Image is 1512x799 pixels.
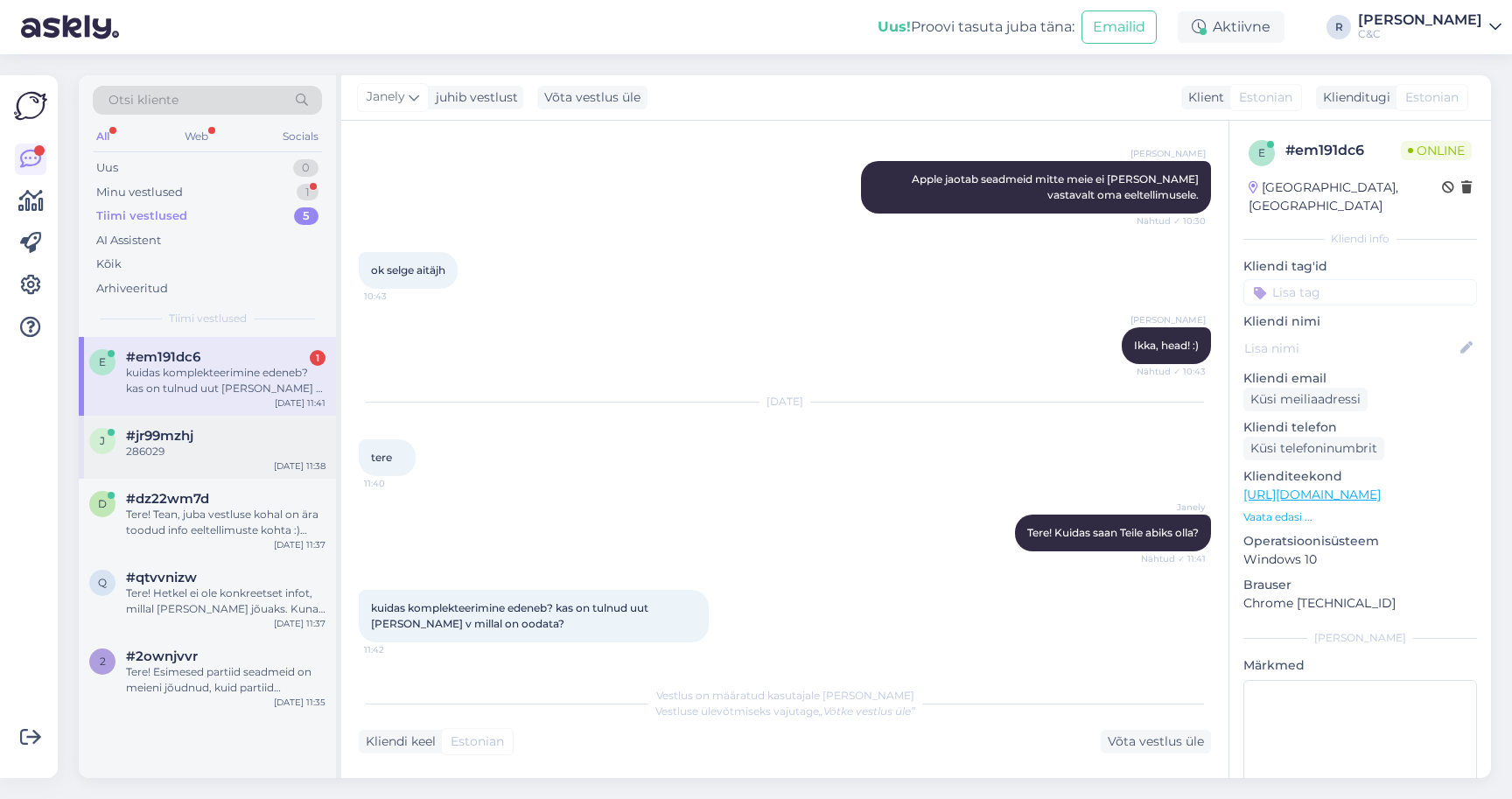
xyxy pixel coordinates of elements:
[1243,630,1477,646] div: [PERSON_NAME]
[367,88,405,107] span: Janely
[1130,147,1206,160] span: [PERSON_NAME]
[1401,141,1472,160] span: Online
[1243,487,1381,502] a: [URL][DOMAIN_NAME]
[100,434,105,447] span: j
[293,159,318,177] div: 0
[819,704,915,718] i: „Võtke vestlus üle”
[274,696,325,709] div: [DATE] 11:35
[878,18,911,35] b: Uus!
[1285,140,1401,161] div: # em191dc6
[1358,13,1482,27] div: [PERSON_NAME]
[371,451,392,464] span: tere
[1243,576,1477,594] p: Brauser
[181,125,212,148] div: Web
[1358,27,1482,41] div: C&C
[1243,312,1477,331] p: Kliendi nimi
[126,349,200,365] span: #em191dc6
[1243,369,1477,388] p: Kliendi email
[169,311,247,326] span: Tiimi vestlused
[108,91,178,109] span: Otsi kliente
[1258,146,1265,159] span: e
[100,655,106,668] span: 2
[310,350,325,366] div: 1
[364,643,430,656] span: 11:42
[1137,365,1206,378] span: Nähtud ✓ 10:43
[98,576,107,589] span: q
[96,280,168,298] div: Arhiveeritud
[126,585,325,617] div: Tere! Hetkel ei ole konkreetset infot, millal [PERSON_NAME] jõuaks. Kuna eeltellimusi on palju ja...
[1243,388,1368,411] div: Küsi meiliaadressi
[274,459,325,473] div: [DATE] 11:38
[126,428,193,444] span: #jr99mzhj
[1243,437,1384,460] div: Küsi telefoninumbrit
[1405,88,1459,107] span: Estonian
[14,89,47,123] img: Askly Logo
[93,125,113,148] div: All
[96,256,122,273] div: Kõik
[878,17,1074,38] div: Proovi tasuta juba täna:
[294,207,318,225] div: 5
[655,704,915,718] span: Vestluse ülevõtmiseks vajutage
[1249,179,1442,215] div: [GEOGRAPHIC_DATA], [GEOGRAPHIC_DATA]
[1316,88,1390,107] div: Klienditugi
[126,365,325,396] div: kuidas komplekteerimine edeneb? kas on tulnud uut [PERSON_NAME] v millal on oodata?
[1178,11,1284,43] div: Aktiivne
[126,570,197,585] span: #qtvvnizw
[1358,13,1501,41] a: [PERSON_NAME]C&C
[1140,501,1206,514] span: Janely
[1137,214,1206,228] span: Nähtud ✓ 10:30
[1134,339,1199,352] span: Ikka, head! :)
[359,394,1211,410] div: [DATE]
[371,263,445,277] span: ok selge aitäjh
[274,617,325,630] div: [DATE] 11:37
[1243,257,1477,276] p: Kliendi tag'id
[912,172,1201,201] span: Apple jaotab seadmeid mitte meie ei [PERSON_NAME] vastavalt oma eeltellimusele.
[126,507,325,538] div: Tere! Tean, juba vestluse kohal on ära toodud info eeltellimuste kohta :) Kuid ehk ikkagi saate [...
[1239,88,1292,107] span: Estonian
[451,732,504,751] span: Estonian
[364,290,430,303] span: 10:43
[1244,339,1457,358] input: Lisa nimi
[96,184,183,201] div: Minu vestlused
[1130,313,1206,326] span: [PERSON_NAME]
[1243,279,1477,305] input: Lisa tag
[1326,15,1351,39] div: R
[359,732,436,751] div: Kliendi keel
[1243,418,1477,437] p: Kliendi telefon
[1243,532,1477,550] p: Operatsioonisüsteem
[656,689,914,702] span: Vestlus on määratud kasutajale [PERSON_NAME]
[1101,730,1211,753] div: Võta vestlus üle
[99,355,106,368] span: e
[1243,467,1477,486] p: Klienditeekond
[96,207,187,225] div: Tiimi vestlused
[537,86,647,109] div: Võta vestlus üle
[1140,552,1206,565] span: Nähtud ✓ 11:41
[297,184,318,201] div: 1
[429,88,518,107] div: juhib vestlust
[371,601,651,630] span: kuidas komplekteerimine edeneb? kas on tulnud uut [PERSON_NAME] v millal on oodata?
[126,648,198,664] span: #2ownjvvr
[96,232,161,249] div: AI Assistent
[275,396,325,410] div: [DATE] 11:41
[126,444,325,459] div: 286029
[1181,88,1224,107] div: Klient
[1243,231,1477,247] div: Kliendi info
[279,125,322,148] div: Socials
[364,477,430,490] span: 11:40
[126,664,325,696] div: Tere! Esimesed partiid seadmeid on meieni jõudnud, kuid partiid sisaldavad endiselt [PERSON_NAME]...
[1027,526,1199,539] span: Tere! Kuidas saan Teile abiks olla?
[1081,11,1157,44] button: Emailid
[98,497,107,510] span: d
[1243,550,1477,569] p: Windows 10
[1243,509,1477,525] p: Vaata edasi ...
[126,491,209,507] span: #dz22wm7d
[1243,656,1477,675] p: Märkmed
[274,538,325,551] div: [DATE] 11:37
[1243,594,1477,613] p: Chrome [TECHNICAL_ID]
[96,159,118,177] div: Uus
